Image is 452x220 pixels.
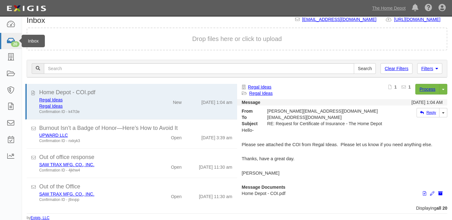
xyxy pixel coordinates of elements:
[242,128,254,133] span: Hello-
[394,17,447,22] a: [URL][DOMAIN_NAME]
[263,120,390,127] div: RE: Request for Certificate of Insurance - The Home Depot
[417,63,442,74] a: Filters
[39,153,232,161] div: Out of office response
[263,114,390,120] div: agreement-43vryp@sbainsurance.homedepot.com
[430,192,434,196] i: Edit document
[192,34,282,43] button: Drop files here or click to upload
[415,84,439,95] a: Process
[39,109,148,115] div: Confirmation ID - k47t3e
[354,63,376,74] input: Search
[380,63,412,74] a: Clear Filters
[39,124,232,132] div: Burnout Isn’t a Badge of Honor—Here’s How to Avoid It
[417,108,439,117] a: Reply
[369,2,409,14] a: The Home Depot
[39,97,148,103] div: Regal Ideas
[237,108,263,114] strong: From
[248,84,272,90] a: Regal Ideas
[171,191,182,200] div: Open
[39,183,232,191] div: Out of the Office
[39,162,94,167] a: SAW TRAX MFG. CO., INC.
[242,156,295,176] span: Thanks, have a great day. [PERSON_NAME]
[39,197,148,202] div: Confirmation ID - j9xvpp
[438,192,443,196] i: Archive document
[39,97,63,102] a: Regal Ideas
[39,133,68,138] a: UPWARD LLC
[201,97,232,105] div: [DATE] 1:04 am
[242,185,285,190] strong: Message Documents
[27,16,45,24] h1: Inbox
[11,41,19,47] div: 20
[394,84,397,90] b: 1
[199,161,232,170] div: [DATE] 11:30 am
[39,104,63,109] a: Regal Ideas
[237,114,263,120] strong: To
[242,190,443,197] p: Home Depot - COI.pdf
[425,4,432,12] i: Help Center - Complianz
[302,17,376,22] a: [EMAIL_ADDRESS][DOMAIN_NAME]
[242,100,260,105] strong: Message
[237,120,263,127] strong: Subject
[31,216,50,220] a: Exigis, LLC
[249,91,273,96] a: Regal Ideas
[171,161,182,170] div: Open
[412,99,443,105] div: [DATE] 1:04 AM
[173,97,182,105] div: New
[408,84,411,90] b: 1
[242,142,433,147] span: Please see attached the COI from Regal Ideas. Please let us know if you need anything else.
[39,103,148,109] div: Regal Ideas
[423,192,426,196] i: View
[436,206,447,211] b: all 20
[44,63,354,74] input: Search
[39,89,232,97] div: Home Depot - COI.pdf
[39,168,148,173] div: Confirmation ID - 4jkhw4
[39,192,94,197] a: SAW TRAX MFG. CO., INC.
[22,35,45,47] div: Inbox
[171,132,182,141] div: Open
[263,108,390,114] div: [PERSON_NAME][EMAIL_ADDRESS][DOMAIN_NAME]
[199,191,232,200] div: [DATE] 11:30 am
[201,132,232,141] div: [DATE] 3:39 am
[22,205,452,211] div: Displaying
[39,138,148,144] div: Confirmation ID - nxkyk3
[5,3,48,14] img: logo-5460c22ac91f19d4615b14bd174203de0afe785f0fc80cf4dbbc73dc1793850b.png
